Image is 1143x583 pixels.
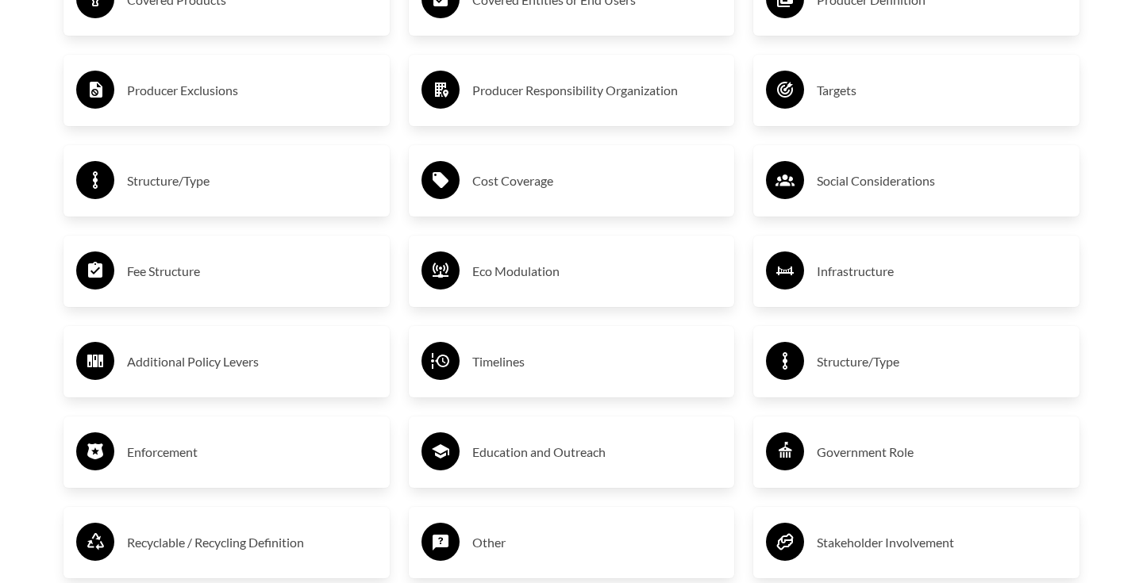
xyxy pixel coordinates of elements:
[817,259,1067,284] h3: Infrastructure
[817,439,1067,465] h3: Government Role
[472,259,722,284] h3: Eco Modulation
[817,530,1067,555] h3: Stakeholder Involvement
[127,439,377,465] h3: Enforcement
[472,439,722,465] h3: Education and Outreach
[127,349,377,374] h3: Additional Policy Levers
[472,78,722,103] h3: Producer Responsibility Organization
[127,168,377,194] h3: Structure/Type
[472,168,722,194] h3: Cost Coverage
[817,78,1067,103] h3: Targets
[472,349,722,374] h3: Timelines
[472,530,722,555] h3: Other
[127,78,377,103] h3: Producer Exclusions
[817,349,1067,374] h3: Structure/Type
[127,530,377,555] h3: Recyclable / Recycling Definition
[817,168,1067,194] h3: Social Considerations
[127,259,377,284] h3: Fee Structure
